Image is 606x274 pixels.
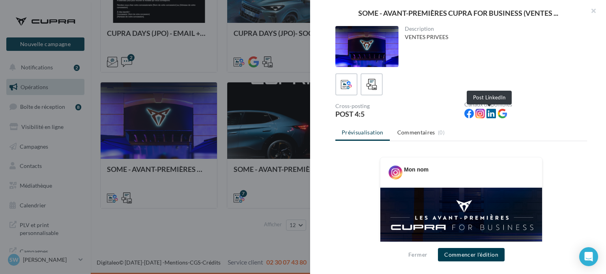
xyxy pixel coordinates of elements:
button: Fermer [405,250,430,259]
div: VENTES PRIVEES [405,33,581,41]
div: Canaux disponibles [464,102,587,107]
button: Commencer l'édition [438,248,505,261]
span: SOME - AVANT-PREMIÈRES CUPRA FOR BUSINESS (VENTES ... [358,9,558,17]
div: Description [405,26,581,32]
div: Cross-posting [335,103,458,109]
div: POST 4:5 [335,110,458,117]
span: (0) [438,129,445,136]
div: Open Intercom Messenger [579,247,598,266]
div: Mon nom [404,166,428,173]
div: Post LinkedIn [467,91,512,104]
span: Commentaires [397,129,435,136]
